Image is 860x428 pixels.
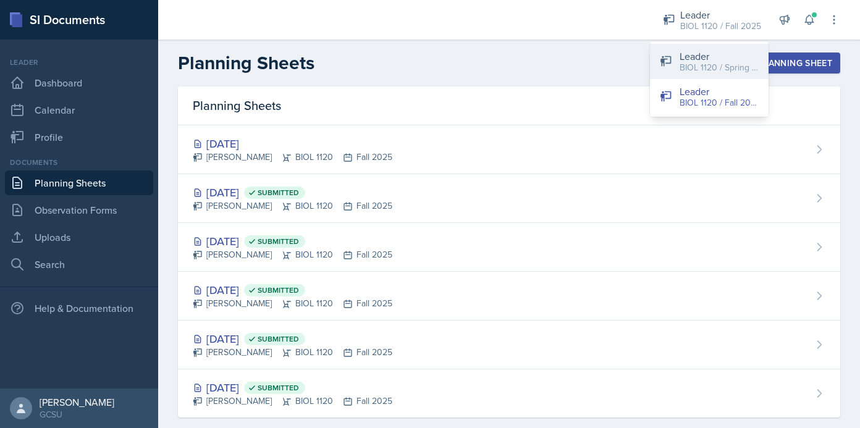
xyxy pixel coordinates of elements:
button: Leader BIOL 1120 / Fall 2025 [650,79,769,114]
a: [DATE] [PERSON_NAME]BIOL 1120Fall 2025 [178,125,840,174]
div: [DATE] [193,282,392,298]
div: BIOL 1120 / Fall 2025 [680,96,759,109]
div: GCSU [40,408,114,421]
div: [PERSON_NAME] BIOL 1120 Fall 2025 [193,297,392,310]
a: Observation Forms [5,198,153,222]
div: Documents [5,157,153,168]
span: Submitted [258,188,299,198]
div: New Planning Sheet [726,58,832,68]
a: Planning Sheets [5,170,153,195]
span: Submitted [258,237,299,246]
div: [DATE] [193,379,392,396]
a: Uploads [5,225,153,250]
div: Help & Documentation [5,296,153,321]
button: New Planning Sheet [718,52,840,73]
a: Search [5,252,153,277]
div: Leader [680,49,759,64]
div: [DATE] [193,184,392,201]
div: BIOL 1120 / Spring 2025 [680,61,759,74]
div: [DATE] [193,135,392,152]
a: [DATE] Submitted [PERSON_NAME]BIOL 1120Fall 2025 [178,369,840,418]
a: [DATE] Submitted [PERSON_NAME]BIOL 1120Fall 2025 [178,174,840,223]
div: [PERSON_NAME] BIOL 1120 Fall 2025 [193,151,392,164]
a: [DATE] Submitted [PERSON_NAME]BIOL 1120Fall 2025 [178,223,840,272]
span: Submitted [258,334,299,344]
div: [PERSON_NAME] BIOL 1120 Fall 2025 [193,346,392,359]
div: BIOL 1120 / Fall 2025 [680,20,761,33]
a: Dashboard [5,70,153,95]
a: [DATE] Submitted [PERSON_NAME]BIOL 1120Fall 2025 [178,272,840,321]
div: Planning Sheets [178,86,840,125]
a: Profile [5,125,153,149]
a: Calendar [5,98,153,122]
span: Submitted [258,383,299,393]
div: [PERSON_NAME] [40,396,114,408]
span: Submitted [258,285,299,295]
h2: Planning Sheets [178,52,314,74]
div: Leader [5,57,153,68]
button: Leader BIOL 1120 / Spring 2025 [650,44,769,79]
div: Leader [680,84,759,99]
a: [DATE] Submitted [PERSON_NAME]BIOL 1120Fall 2025 [178,321,840,369]
div: [DATE] [193,330,392,347]
div: [DATE] [193,233,392,250]
div: Leader [680,7,761,22]
div: [PERSON_NAME] BIOL 1120 Fall 2025 [193,248,392,261]
div: [PERSON_NAME] BIOL 1120 Fall 2025 [193,395,392,408]
div: [PERSON_NAME] BIOL 1120 Fall 2025 [193,199,392,212]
